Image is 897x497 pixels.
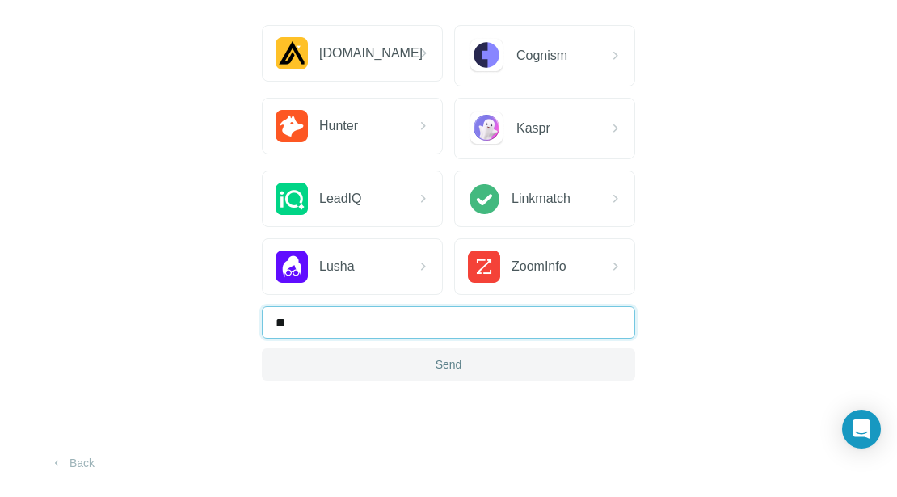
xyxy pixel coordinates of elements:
span: Linkmatch [512,189,571,208]
button: Back [39,449,106,478]
span: Kaspr [516,119,550,138]
span: Send [436,356,462,373]
img: LeadIQ Logo [276,183,308,215]
img: Kaspr Logo [468,110,505,147]
img: ZoomInfo Logo [468,251,500,283]
img: Linkmatch Logo [468,183,500,215]
span: [DOMAIN_NAME] [319,44,423,63]
span: Cognism [516,46,567,65]
img: Apollo.io Logo [276,37,308,69]
img: Lusha Logo [276,251,308,283]
span: Lusha [319,257,355,276]
img: Cognism Logo [468,37,505,74]
img: Hunter.io Logo [276,110,308,142]
span: ZoomInfo [512,257,566,276]
div: Open Intercom Messenger [842,410,881,449]
span: Hunter [319,116,358,136]
span: LeadIQ [319,189,361,208]
button: Send [262,348,635,381]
